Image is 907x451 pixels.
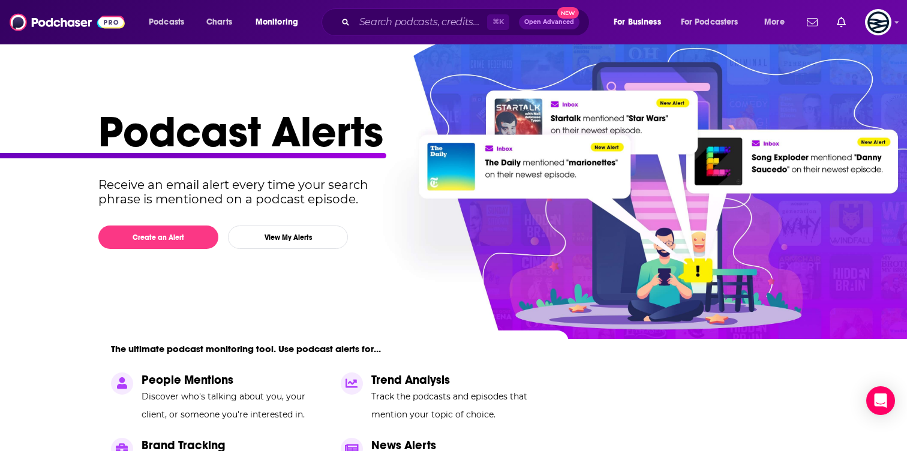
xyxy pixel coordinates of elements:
[865,9,891,35] button: Show profile menu
[149,14,184,31] span: Podcasts
[487,14,509,30] span: ⌘ K
[10,11,125,34] img: Podchaser - Follow, Share and Rate Podcasts
[605,13,676,32] button: open menu
[371,372,556,387] p: Trend Analysis
[355,13,487,32] input: Search podcasts, credits, & more...
[524,19,574,25] span: Open Advanced
[98,106,799,158] h1: Podcast Alerts
[865,9,891,35] span: Logged in as GlobalPrairie
[228,225,348,249] button: View My Alerts
[756,13,800,32] button: open menu
[206,14,232,31] span: Charts
[142,387,326,423] p: Discover who's talking about you, your client, or someone you're interested in.
[98,178,391,206] p: Receive an email alert every time your search phrase is mentioned on a podcast episode.
[98,225,218,249] button: Create an Alert
[865,9,891,35] img: User Profile
[371,387,556,423] p: Track the podcasts and episodes that mention your topic of choice.
[142,372,326,387] p: People Mentions
[832,12,851,32] a: Show notifications dropdown
[614,14,661,31] span: For Business
[333,8,601,36] div: Search podcasts, credits, & more...
[673,13,756,32] button: open menu
[140,13,200,32] button: open menu
[256,14,298,31] span: Monitoring
[111,343,381,354] p: The ultimate podcast monitoring tool. Use podcast alerts for...
[681,14,738,31] span: For Podcasters
[557,7,579,19] span: New
[247,13,314,32] button: open menu
[802,12,822,32] a: Show notifications dropdown
[866,386,895,415] div: Open Intercom Messenger
[519,15,579,29] button: Open AdvancedNew
[199,13,239,32] a: Charts
[764,14,785,31] span: More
